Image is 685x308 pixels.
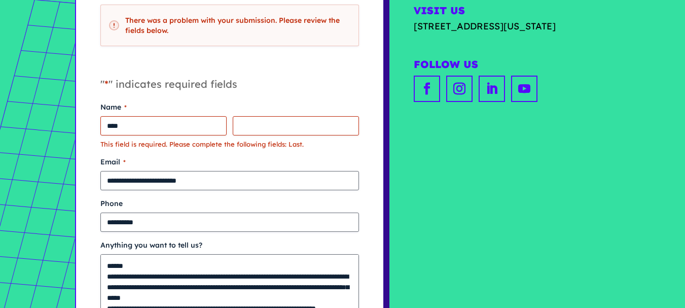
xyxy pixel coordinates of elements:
label: Email [100,157,359,167]
a: [STREET_ADDRESS][US_STATE] [414,19,610,33]
legend: Name [100,102,127,112]
a: facebook [414,76,440,102]
h2: Follow Us [414,58,610,73]
div: This field is required. Please complete the following fields: Last. [100,140,359,149]
a: instagram [446,76,473,102]
label: Anything you want to tell us? [100,240,359,250]
a: linkedin [479,76,505,102]
label: Phone [100,198,359,209]
h2: There was a problem with your submission. Please review the fields below. [109,15,350,36]
h2: Visit Us [414,5,610,19]
p: " " indicates required fields [100,77,359,102]
a: youtube [511,76,537,102]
